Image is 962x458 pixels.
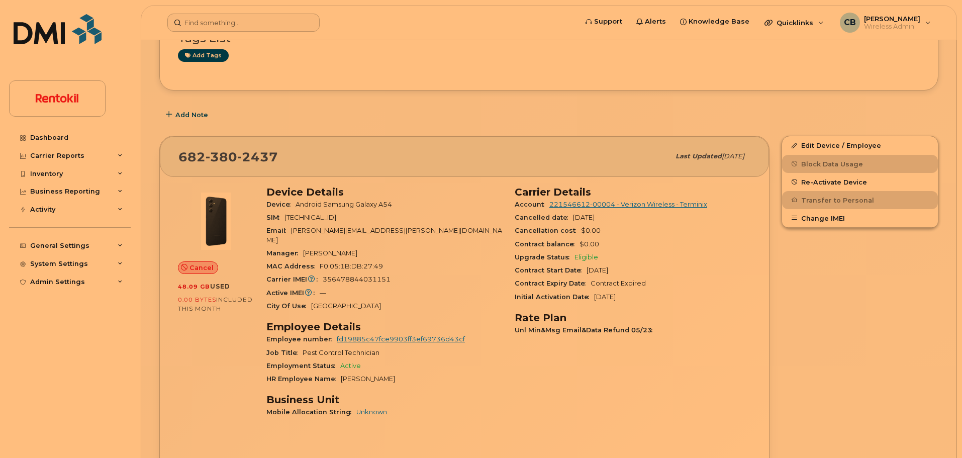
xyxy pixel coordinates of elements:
span: Wireless Admin [864,23,920,31]
span: [DATE] [594,293,616,301]
button: Block Data Usage [782,155,938,173]
span: HR Employee Name [266,375,341,383]
span: Add Note [175,110,208,120]
span: [PERSON_NAME] [303,249,357,257]
span: Account [515,201,549,208]
span: Active IMEI [266,289,320,297]
button: Transfer to Personal [782,191,938,209]
span: 380 [206,149,237,164]
span: F0:05:1B:DB:27:49 [320,262,383,270]
span: Cancelled date [515,214,573,221]
a: Edit Device / Employee [782,136,938,154]
span: Carrier IMEI [266,276,323,283]
a: fd19885c47fce9903ff3ef69736d43cf [337,335,465,343]
div: Colby Boyd [833,13,938,33]
a: Add tags [178,49,229,62]
span: 356478844031151 [323,276,391,283]
span: Device [266,201,296,208]
span: [DATE] [587,266,608,274]
span: Knowledge Base [689,17,749,27]
iframe: Messenger Launcher [918,414,954,450]
h3: Employee Details [266,321,503,333]
span: [GEOGRAPHIC_DATA] [311,302,381,310]
button: Change IMEI [782,209,938,227]
span: Contract Start Date [515,266,587,274]
span: Active [340,362,361,370]
span: Contract Expiry Date [515,280,591,287]
button: Add Note [159,106,217,124]
a: Support [579,12,629,32]
span: Android Samsung Galaxy A54 [296,201,392,208]
span: [DATE] [722,152,744,160]
h3: Device Details [266,186,503,198]
span: Cancel [189,263,214,272]
span: [PERSON_NAME][EMAIL_ADDRESS][PERSON_NAME][DOMAIN_NAME] [266,227,502,243]
a: Knowledge Base [673,12,756,32]
a: 221546612-00004 - Verizon Wireless - Terminix [549,201,707,208]
span: Job Title [266,349,303,356]
div: Quicklinks [757,13,831,33]
a: Unknown [356,408,387,416]
span: CB [844,17,856,29]
span: MAC Address [266,262,320,270]
span: Contract balance [515,240,580,248]
h3: Tags List [178,32,920,45]
span: Employee number [266,335,337,343]
span: included this month [178,296,253,312]
span: SIM [266,214,284,221]
img: image20231002-3703462-17nx3v8.jpeg [186,191,246,251]
span: Re-Activate Device [801,178,867,186]
span: Cancellation cost [515,227,581,234]
span: Email [266,227,291,234]
span: [TECHNICAL_ID] [284,214,336,221]
span: 682 [178,149,278,164]
h3: Rate Plan [515,312,751,324]
a: Alerts [629,12,673,32]
span: Manager [266,249,303,257]
span: Upgrade Status [515,253,574,261]
span: 2437 [237,149,278,164]
span: Mobile Allocation String [266,408,356,416]
span: $0.00 [581,227,601,234]
span: Pest Control Technician [303,349,379,356]
span: used [210,283,230,290]
span: — [320,289,326,297]
span: Last updated [676,152,722,160]
button: Re-Activate Device [782,173,938,191]
span: [PERSON_NAME] [864,15,920,23]
span: Unl Min&Msg Email&Data Refund 05/23 [515,326,657,334]
span: [DATE] [573,214,595,221]
span: Eligible [574,253,598,261]
span: Employment Status [266,362,340,370]
span: Support [594,17,622,27]
span: Contract Expired [591,280,646,287]
span: [PERSON_NAME] [341,375,395,383]
span: Initial Activation Date [515,293,594,301]
span: 0.00 Bytes [178,296,216,303]
span: City Of Use [266,302,311,310]
span: 48.09 GB [178,283,210,290]
span: Alerts [645,17,666,27]
span: Quicklinks [777,19,813,27]
h3: Business Unit [266,394,503,406]
h3: Carrier Details [515,186,751,198]
span: $0.00 [580,240,599,248]
input: Find something... [167,14,320,32]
